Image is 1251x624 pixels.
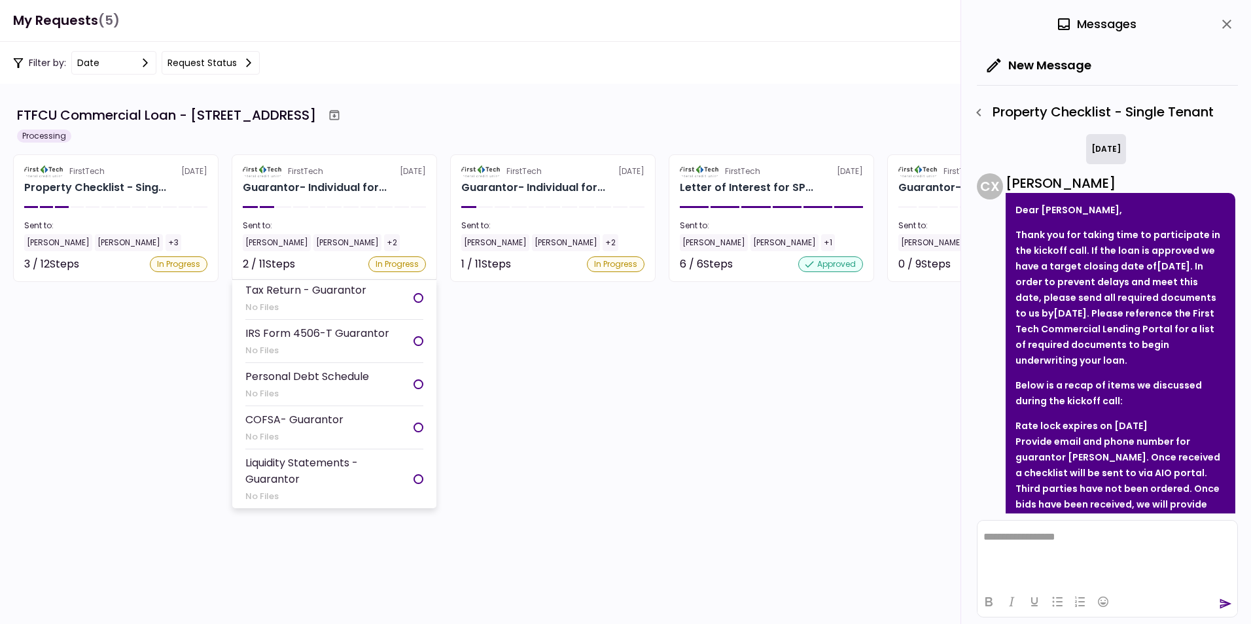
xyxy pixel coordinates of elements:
[1015,227,1225,368] p: Thank you for taking time to participate in the kickoff call. If the loan is approved we have a t...
[1023,593,1046,611] button: Underline
[1069,593,1091,611] button: Numbered list
[587,256,644,272] div: In Progress
[243,165,283,177] img: Partner logo
[24,165,207,177] div: [DATE]
[245,490,414,503] div: No Files
[384,234,400,251] div: +2
[24,256,79,272] div: 3 / 12 Steps
[245,368,369,385] div: Personal Debt Schedule
[166,234,181,251] div: +3
[323,103,346,127] button: Archive workflow
[1006,173,1235,193] div: [PERSON_NAME]
[13,51,260,75] div: Filter by:
[245,411,344,428] div: COFSA- Guarantor
[77,56,99,70] div: date
[245,430,344,443] div: No Files
[1000,593,1023,611] button: Italic
[977,48,1102,82] button: New Message
[978,593,1000,611] button: Bold
[1015,202,1225,218] p: Dear [PERSON_NAME],
[243,256,295,272] div: 2 / 11 Steps
[1015,482,1220,542] strong: Third parties have not been ordered. Once bids have been received, we will provide them for the b...
[1053,307,1087,320] strong: [DATE]
[461,256,511,272] div: 1 / 11 Steps
[898,220,1082,232] div: Sent to:
[243,234,311,251] div: [PERSON_NAME]
[978,521,1237,586] iframe: Rich Text Area
[98,7,120,34] span: (5)
[461,234,529,251] div: [PERSON_NAME]
[680,234,748,251] div: [PERSON_NAME]
[898,234,966,251] div: [PERSON_NAME]
[821,234,835,251] div: +1
[461,165,501,177] img: Partner logo
[532,234,600,251] div: [PERSON_NAME]
[680,256,733,272] div: 6 / 6 Steps
[24,234,92,251] div: [PERSON_NAME]
[603,234,618,251] div: +2
[69,165,105,177] div: FirstTech
[750,234,819,251] div: [PERSON_NAME]
[13,7,120,34] h1: My Requests
[680,165,863,177] div: [DATE]
[24,220,207,232] div: Sent to:
[313,234,381,251] div: [PERSON_NAME]
[725,165,760,177] div: FirstTech
[24,165,64,177] img: Partner logo
[1157,260,1190,273] strong: [DATE]
[898,256,951,272] div: 0 / 9 Steps
[898,165,1082,177] div: [DATE]
[17,105,316,125] div: FTFCU Commercial Loan - [STREET_ADDRESS]
[898,180,1042,196] div: Guarantor- Individual for SPECIALTY PROPERTIES LLC Charles Eldredge
[245,387,369,400] div: No Files
[24,180,166,196] div: Property Checklist - Single Tenant for SPECIALTY PROPERTIES LLC 1151-B Hospital Wy, Pocatello, ID
[17,130,71,143] div: Processing
[461,180,605,196] div: Guarantor- Individual for SPECIALTY PROPERTIES LLC Jim Price
[898,165,938,177] img: Partner logo
[243,180,387,196] div: Guarantor- Individual for SPECIALTY PROPERTIES LLC Scot Halladay
[1086,134,1126,164] div: [DATE]
[798,256,863,272] div: approved
[680,180,813,196] div: Letter of Interest for SPECIALTY PROPERTIES LLC 1151-B Hospital Way Pocatello
[943,165,979,177] div: FirstTech
[243,165,426,177] div: [DATE]
[245,282,366,298] div: Tax Return - Guarantor
[680,220,863,232] div: Sent to:
[1046,593,1068,611] button: Bullet list
[245,301,366,314] div: No Files
[150,256,207,272] div: In Progress
[968,101,1238,124] div: Property Checklist - Single Tenant
[1056,14,1136,34] div: Messages
[1092,593,1114,611] button: Emojis
[1219,597,1232,610] button: send
[162,51,260,75] button: Request status
[245,455,414,487] div: Liquidity Statements - Guarantor
[461,220,644,232] div: Sent to:
[243,220,426,232] div: Sent to:
[245,325,389,341] div: IRS Form 4506-T Guarantor
[977,173,1003,199] div: C X
[1015,377,1225,409] p: Below is a recap of items we discussed during the kickoff call:
[461,165,644,177] div: [DATE]
[368,256,426,272] div: In Progress
[1216,13,1238,35] button: close
[245,344,389,357] div: No Files
[1015,419,1148,432] strong: Rate lock expires on [DATE]
[95,234,163,251] div: [PERSON_NAME]
[1015,435,1220,479] strong: Provide email and phone number for guarantor [PERSON_NAME]. Once received a checklist will be sen...
[71,51,156,75] button: date
[680,165,720,177] img: Partner logo
[288,165,323,177] div: FirstTech
[506,165,542,177] div: FirstTech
